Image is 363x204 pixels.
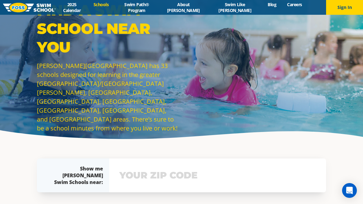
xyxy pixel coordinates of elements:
[37,61,178,133] p: [PERSON_NAME][GEOGRAPHIC_DATA] has 33 schools designed for learning in the greater [GEOGRAPHIC_DA...
[262,2,282,7] a: Blog
[88,2,114,7] a: Schools
[56,2,88,13] a: 2025 Calendar
[208,2,262,13] a: Swim Like [PERSON_NAME]
[114,2,160,13] a: Swim Path® Program
[159,2,207,13] a: About [PERSON_NAME]
[282,2,307,7] a: Careers
[49,165,103,186] div: Show me [PERSON_NAME] Swim Schools near:
[342,183,357,198] div: Open Intercom Messenger
[118,166,317,184] input: YOUR ZIP CODE
[37,1,178,56] p: Find a Swim School Near You
[3,3,56,12] img: FOSS Swim School Logo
